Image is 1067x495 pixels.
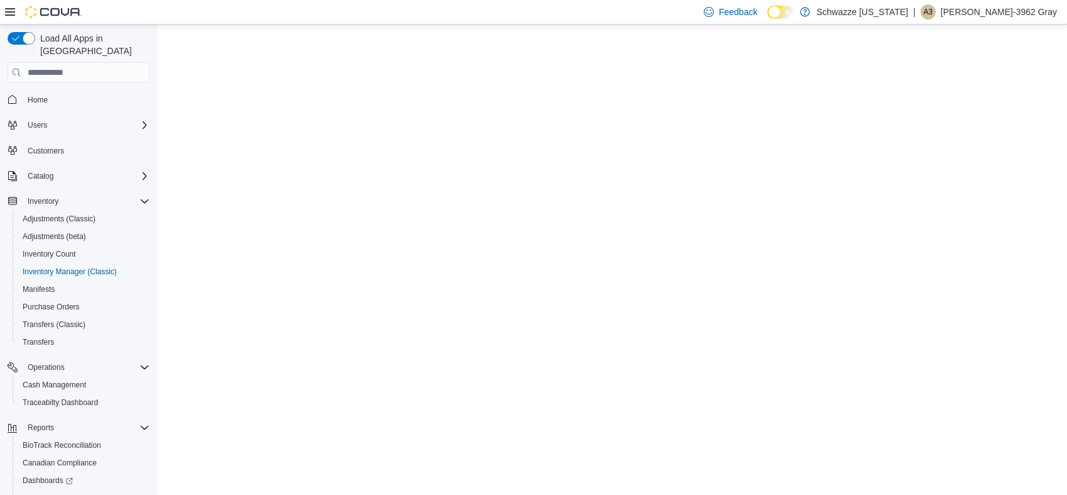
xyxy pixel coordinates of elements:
span: Dashboards [18,473,150,488]
span: Traceabilty Dashboard [23,398,98,408]
span: Inventory Count [18,247,150,262]
img: Cova [25,6,82,18]
button: Users [23,118,52,133]
span: Adjustments (Classic) [23,214,96,224]
span: Inventory Manager (Classic) [23,267,117,277]
span: Dashboards [23,476,73,486]
span: Traceabilty Dashboard [18,395,150,410]
span: Purchase Orders [18,299,150,314]
button: Operations [3,359,155,376]
span: Transfers [23,337,54,347]
a: Inventory Count [18,247,81,262]
button: Catalog [3,167,155,185]
p: | [913,4,916,19]
button: Inventory [3,192,155,210]
button: Home [3,90,155,108]
p: [PERSON_NAME]-3962 Gray [941,4,1057,19]
button: Reports [23,420,59,435]
span: Operations [23,360,150,375]
span: BioTrack Reconciliation [23,440,101,450]
span: Cash Management [18,377,150,392]
button: Transfers (Classic) [13,316,155,333]
a: Purchase Orders [18,299,85,314]
a: Dashboards [13,472,155,489]
button: Adjustments (Classic) [13,210,155,228]
a: Adjustments (Classic) [18,211,101,226]
button: Traceabilty Dashboard [13,394,155,411]
button: Transfers [13,333,155,351]
span: Adjustments (beta) [23,231,86,242]
span: Purchase Orders [23,302,80,312]
span: Canadian Compliance [18,455,150,470]
button: Operations [23,360,70,375]
a: Adjustments (beta) [18,229,91,244]
span: BioTrack Reconciliation [18,438,150,453]
button: Catalog [23,169,58,184]
span: Inventory Count [23,249,76,259]
span: Customers [28,146,64,156]
button: Purchase Orders [13,298,155,316]
span: Feedback [719,6,757,18]
p: Schwazze [US_STATE] [816,4,908,19]
span: Customers [23,143,150,159]
a: Customers [23,143,69,159]
button: Adjustments (beta) [13,228,155,245]
button: Reports [3,419,155,437]
span: Home [28,95,48,105]
span: Catalog [23,169,150,184]
a: Canadian Compliance [18,455,102,470]
a: Manifests [18,282,60,297]
span: Cash Management [23,380,86,390]
span: Transfers (Classic) [18,317,150,332]
span: Load All Apps in [GEOGRAPHIC_DATA] [35,32,150,57]
button: Users [3,116,155,134]
div: Alfred-3962 Gray [921,4,936,19]
button: Inventory Manager (Classic) [13,263,155,281]
button: Manifests [13,281,155,298]
span: Inventory [28,196,58,206]
a: Home [23,92,53,108]
span: Inventory Manager (Classic) [18,264,150,279]
span: Adjustments (Classic) [18,211,150,226]
span: Operations [28,362,65,372]
span: Manifests [23,284,55,294]
span: Reports [28,423,54,433]
span: Transfers (Classic) [23,320,85,330]
button: Customers [3,142,155,160]
a: BioTrack Reconciliation [18,438,106,453]
a: Inventory Manager (Classic) [18,264,122,279]
span: Inventory [23,194,150,209]
span: Manifests [18,282,150,297]
a: Transfers (Classic) [18,317,90,332]
button: Cash Management [13,376,155,394]
a: Dashboards [18,473,78,488]
span: A3 [923,4,933,19]
span: Adjustments (beta) [18,229,150,244]
span: Catalog [28,171,53,181]
input: Dark Mode [767,6,794,19]
span: Canadian Compliance [23,458,97,468]
a: Cash Management [18,377,91,392]
span: Home [23,91,150,107]
button: Inventory Count [13,245,155,263]
button: Canadian Compliance [13,454,155,472]
span: Users [28,120,47,130]
span: Reports [23,420,150,435]
span: Transfers [18,335,150,350]
button: BioTrack Reconciliation [13,437,155,454]
span: Users [23,118,150,133]
button: Inventory [23,194,63,209]
a: Transfers [18,335,59,350]
a: Traceabilty Dashboard [18,395,103,410]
